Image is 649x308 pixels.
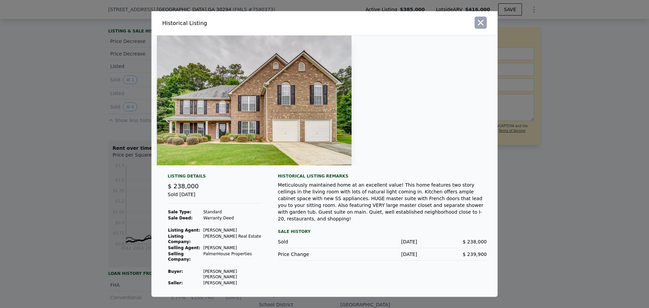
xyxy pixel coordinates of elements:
[347,238,417,245] div: [DATE]
[203,268,262,280] td: [PERSON_NAME] [PERSON_NAME]
[168,216,193,220] strong: Sale Deed:
[463,252,487,257] span: $ 239,900
[463,239,487,244] span: $ 238,000
[278,251,347,258] div: Price Change
[168,245,200,250] strong: Selling Agent:
[168,191,262,204] div: Sold [DATE]
[278,182,487,222] div: Meticulously maintained home at an excellent value! This home features two story ceilings in the ...
[168,269,183,274] strong: Buyer :
[168,228,200,233] strong: Listing Agent:
[203,251,262,262] td: PalmerHouse Properties
[203,215,262,221] td: Warranty Deed
[203,209,262,215] td: Standard
[203,245,262,251] td: [PERSON_NAME]
[278,173,487,179] div: Historical Listing remarks
[347,251,417,258] div: [DATE]
[168,234,191,244] strong: Listing Company:
[203,280,262,286] td: [PERSON_NAME]
[203,233,262,245] td: [PERSON_NAME] Real Estate
[168,183,199,190] span: $ 238,000
[168,173,262,182] div: Listing Details
[168,252,191,262] strong: Selling Company:
[278,238,347,245] div: Sold
[157,35,352,165] img: Property Img
[278,228,487,236] div: Sale History
[168,210,191,214] strong: Sale Type:
[203,227,262,233] td: [PERSON_NAME]
[162,19,322,27] div: Historical Listing
[168,281,183,285] strong: Seller :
